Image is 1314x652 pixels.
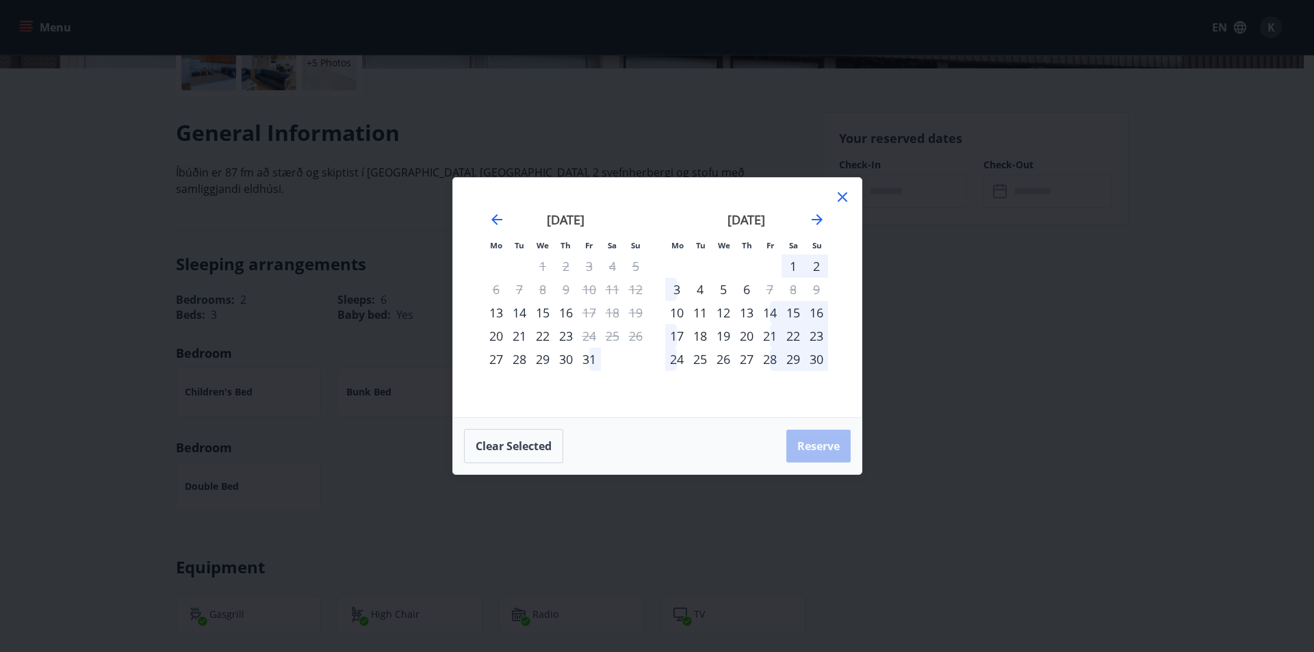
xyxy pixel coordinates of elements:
div: Only check in available [485,324,508,348]
small: Su [812,240,822,250]
td: Not available. Thursday, October 9, 2025 [554,278,578,301]
td: Choose Saturday, November 15, 2025 as your check-in date. It’s available. [782,301,805,324]
td: Not available. Friday, October 10, 2025 [578,278,601,301]
td: Not available. Sunday, October 5, 2025 [624,255,647,278]
td: Choose Wednesday, October 15, 2025 as your check-in date. It’s available. [531,301,554,324]
td: Choose Wednesday, October 29, 2025 as your check-in date. It’s available. [531,348,554,371]
div: 26 [712,348,735,371]
div: 2 [805,255,828,278]
small: Sa [608,240,617,250]
td: Not available. Saturday, November 8, 2025 [782,278,805,301]
td: Not available. Saturday, October 11, 2025 [601,278,624,301]
td: Not available. Monday, October 6, 2025 [485,278,508,301]
td: Not available. Saturday, October 4, 2025 [601,255,624,278]
td: Choose Saturday, November 22, 2025 as your check-in date. It’s available. [782,324,805,348]
div: 15 [531,301,554,324]
strong: [DATE] [727,211,765,228]
td: Not available. Tuesday, October 7, 2025 [508,278,531,301]
td: Choose Wednesday, November 19, 2025 as your check-in date. It’s available. [712,324,735,348]
td: Choose Wednesday, November 26, 2025 as your check-in date. It’s available. [712,348,735,371]
td: Choose Tuesday, November 4, 2025 as your check-in date. It’s available. [688,278,712,301]
div: 3 [665,278,688,301]
td: Not available. Sunday, October 12, 2025 [624,278,647,301]
div: 24 [665,348,688,371]
td: Not available. Saturday, October 18, 2025 [601,301,624,324]
small: Mo [671,240,684,250]
td: Not available. Friday, October 24, 2025 [578,324,601,348]
td: Choose Tuesday, November 11, 2025 as your check-in date. It’s available. [688,301,712,324]
td: Choose Saturday, November 1, 2025 as your check-in date. It’s available. [782,255,805,278]
small: Su [631,240,641,250]
td: Choose Wednesday, October 22, 2025 as your check-in date. It’s available. [531,324,554,348]
div: 30 [805,348,828,371]
td: Choose Sunday, November 30, 2025 as your check-in date. It’s available. [805,348,828,371]
div: 31 [578,348,601,371]
td: Choose Sunday, November 16, 2025 as your check-in date. It’s available. [805,301,828,324]
div: 25 [688,348,712,371]
td: Choose Thursday, November 27, 2025 as your check-in date. It’s available. [735,348,758,371]
div: 14 [508,301,531,324]
div: Only check in available [665,301,688,324]
div: 17 [665,324,688,348]
td: Not available. Thursday, October 2, 2025 [554,255,578,278]
div: 22 [531,324,554,348]
div: 29 [531,348,554,371]
td: Not available. Friday, November 7, 2025 [758,278,782,301]
div: Calendar [469,194,845,401]
td: Choose Tuesday, October 21, 2025 as your check-in date. It’s available. [508,324,531,348]
div: 6 [735,278,758,301]
td: Choose Monday, November 10, 2025 as your check-in date. It’s available. [665,301,688,324]
div: 29 [782,348,805,371]
td: Choose Tuesday, October 14, 2025 as your check-in date. It’s available. [508,301,531,324]
div: 28 [758,348,782,371]
td: Choose Friday, October 31, 2025 as your check-in date. It’s available. [578,348,601,371]
div: 4 [688,278,712,301]
td: Choose Sunday, November 23, 2025 as your check-in date. It’s available. [805,324,828,348]
td: Choose Monday, October 27, 2025 as your check-in date. It’s available. [485,348,508,371]
div: 20 [735,324,758,348]
div: 15 [782,301,805,324]
td: Choose Wednesday, November 5, 2025 as your check-in date. It’s available. [712,278,735,301]
td: Choose Friday, November 28, 2025 as your check-in date. It’s available. [758,348,782,371]
div: 19 [712,324,735,348]
td: Choose Thursday, November 20, 2025 as your check-in date. It’s available. [735,324,758,348]
strong: [DATE] [547,211,584,228]
td: Not available. Sunday, October 26, 2025 [624,324,647,348]
div: 1 [782,255,805,278]
td: Choose Friday, November 21, 2025 as your check-in date. It’s available. [758,324,782,348]
td: Not available. Wednesday, October 1, 2025 [531,255,554,278]
small: Fr [766,240,774,250]
small: Mo [490,240,502,250]
td: Choose Thursday, October 30, 2025 as your check-in date. It’s available. [554,348,578,371]
div: 23 [805,324,828,348]
div: Move forward to switch to the next month. [809,211,825,228]
div: Only check in available [485,301,508,324]
td: Choose Tuesday, October 28, 2025 as your check-in date. It’s available. [508,348,531,371]
div: 21 [508,324,531,348]
small: Tu [696,240,706,250]
td: Choose Monday, November 17, 2025 as your check-in date. It’s available. [665,324,688,348]
td: Choose Saturday, November 29, 2025 as your check-in date. It’s available. [782,348,805,371]
td: Choose Friday, November 14, 2025 as your check-in date. It’s available. [758,301,782,324]
button: Clear selected [464,429,563,463]
td: Choose Monday, November 3, 2025 as your check-in date. It’s available. [665,278,688,301]
div: 21 [758,324,782,348]
small: We [718,240,730,250]
td: Not available. Wednesday, October 8, 2025 [531,278,554,301]
div: 14 [758,301,782,324]
div: Move backward to switch to the previous month. [489,211,505,228]
td: Choose Monday, October 20, 2025 as your check-in date. It’s available. [485,324,508,348]
div: 16 [805,301,828,324]
div: 5 [712,278,735,301]
small: Th [561,240,571,250]
td: Not available. Sunday, October 19, 2025 [624,301,647,324]
small: Sa [789,240,798,250]
div: 11 [688,301,712,324]
div: Only check in available [485,348,508,371]
div: Only check out available [578,301,601,324]
div: 12 [712,301,735,324]
small: Tu [515,240,524,250]
td: Choose Thursday, November 6, 2025 as your check-in date. It’s available. [735,278,758,301]
div: 13 [735,301,758,324]
small: Th [742,240,752,250]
